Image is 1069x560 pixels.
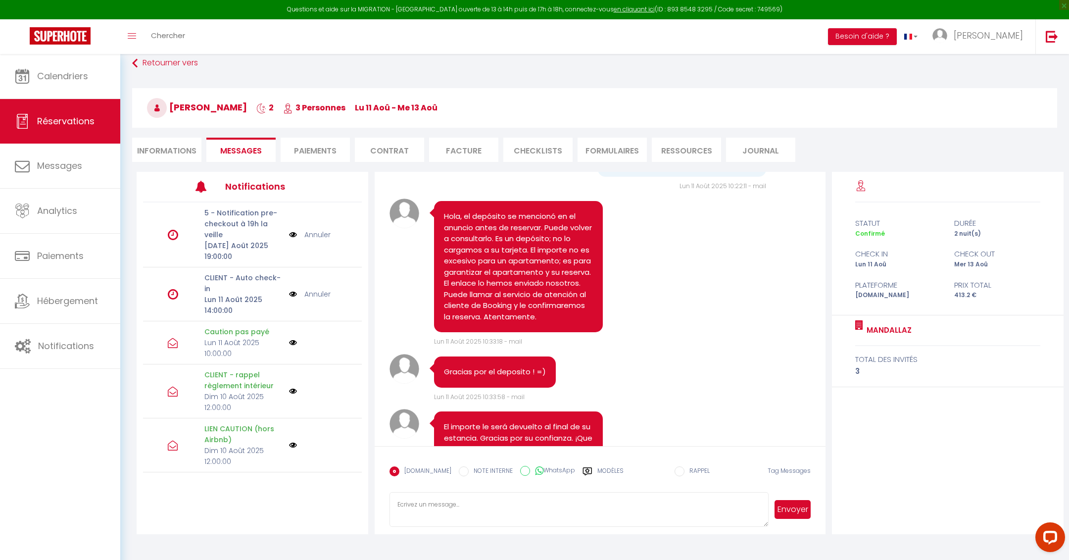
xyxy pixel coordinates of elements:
[855,354,1041,365] div: total des invités
[289,441,297,449] img: NO IMAGE
[680,182,766,190] span: Lun 11 Août 2025 10:22:11 - mail
[204,337,283,359] p: Lun 11 Août 2025 10:00:00
[204,326,283,337] p: Caution pas payé
[355,102,437,113] span: lu 11 Aoû - me 13 Aoû
[355,138,424,162] li: Contrat
[38,340,94,352] span: Notifications
[849,248,948,260] div: check in
[389,354,419,384] img: avatar.png
[597,466,624,484] label: Modèles
[684,466,710,477] label: RAPPEL
[132,138,201,162] li: Informations
[399,466,451,477] label: [DOMAIN_NAME]
[828,28,897,45] button: Besoin d'aide ?
[849,291,948,300] div: [DOMAIN_NAME]
[204,423,283,445] p: LIEN CAUTION (hors Airbnb)
[503,138,573,162] li: CHECKLISTS
[204,445,283,467] p: Dim 10 Août 2025 12:00:00
[1046,30,1058,43] img: logout
[855,365,1041,377] div: 3
[444,366,546,378] pre: Gracias por el deposito ! =)
[37,204,77,217] span: Analytics
[225,175,316,198] h3: Notifications
[530,466,575,477] label: WhatsApp
[204,369,283,391] p: CLIENT - rappel règlement intérieur
[289,387,297,395] img: NO IMAGE
[37,70,88,82] span: Calendriers
[652,138,721,162] li: Ressources
[948,217,1047,229] div: durée
[30,27,91,45] img: Super Booking
[132,54,1057,72] a: Retourner vers
[204,272,283,294] p: CLIENT - Auto check-in
[932,28,947,43] img: ...
[389,199,419,228] img: avatar.png
[863,324,912,336] a: Mandallaz
[849,217,948,229] div: statut
[144,19,193,54] a: Chercher
[948,260,1047,269] div: Mer 13 Aoû
[614,5,655,13] a: en cliquant ici
[444,421,592,466] pre: El importe le será devuelto al final de su estancia. Gracias por su confianza. ¡Que tenga un buen...
[304,289,331,300] a: Annuler
[37,295,98,307] span: Hébergement
[948,291,1047,300] div: 413.2 €
[849,279,948,291] div: Plateforme
[434,393,525,401] span: Lun 11 Août 2025 10:33:58 - mail
[289,229,297,240] img: NO IMAGE
[220,145,262,156] span: Messages
[434,337,522,346] span: Lun 11 Août 2025 10:33:18 - mail
[204,294,283,316] p: Lun 11 Août 2025 14:00:00
[283,102,345,113] span: 3 Personnes
[389,409,419,439] img: avatar.png
[37,250,84,262] span: Paiements
[1027,518,1069,560] iframe: LiveChat chat widget
[855,229,885,238] span: Confirmé
[281,138,350,162] li: Paiements
[204,207,283,240] p: 5 - Notification pre-checkout à 19h la veille
[204,391,283,413] p: Dim 10 Août 2025 12:00:00
[948,229,1047,239] div: 2 nuit(s)
[37,159,82,172] span: Messages
[849,260,948,269] div: Lun 11 Aoû
[37,115,95,127] span: Réservations
[768,466,811,475] span: Tag Messages
[147,101,247,113] span: [PERSON_NAME]
[469,466,513,477] label: NOTE INTERNE
[289,289,297,300] img: NO IMAGE
[444,211,592,322] pre: Hola, el depósito se mencionó en el anuncio antes de reservar. Puede volver a consultarlo. Es un ...
[151,30,185,41] span: Chercher
[954,29,1023,42] span: [PERSON_NAME]
[429,138,498,162] li: Facture
[289,339,297,347] img: NO IMAGE
[925,19,1035,54] a: ... [PERSON_NAME]
[775,500,810,519] button: Envoyer
[948,279,1047,291] div: Prix total
[578,138,647,162] li: FORMULAIRES
[256,102,274,113] span: 2
[948,248,1047,260] div: check out
[304,229,331,240] a: Annuler
[204,240,283,262] p: [DATE] Août 2025 19:00:00
[726,138,795,162] li: Journal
